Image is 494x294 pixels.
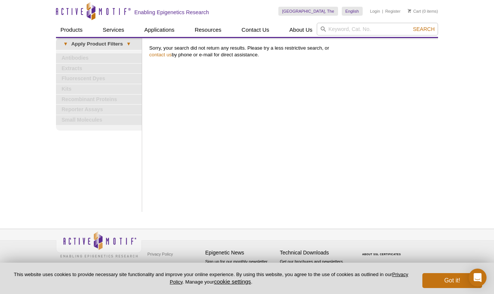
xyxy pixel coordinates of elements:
a: English [342,7,363,16]
p: This website uses cookies to provide necessary site functionality and improve your online experie... [12,271,410,285]
input: Keyword, Cat. No. [317,23,438,35]
button: cookie settings [214,278,251,285]
p: Sorry, your search did not return any results. Please try a less restrictive search, or by phone ... [149,45,434,58]
a: Contact Us [237,23,273,37]
table: Click to Verify - This site chose Symantec SSL for secure e-commerce and confidential communicati... [354,242,410,259]
a: Small Molecules [56,115,142,125]
h4: Technical Downloads [280,250,351,256]
p: Sign up for our monthly newsletter highlighting recent publications in the field of epigenetics. [205,259,276,284]
img: Active Motif, [56,229,142,259]
a: Products [56,23,87,37]
span: Search [413,26,435,32]
li: | [382,7,383,16]
a: Login [370,9,380,14]
a: Privacy Policy [170,272,408,284]
a: Applications [140,23,179,37]
a: [GEOGRAPHIC_DATA], The [278,7,338,16]
a: Terms & Conditions [146,260,185,271]
span: ▾ [123,41,134,47]
button: Got it! [422,273,482,288]
a: Recombinant Proteins [56,95,142,104]
a: Register [385,9,400,14]
a: Services [98,23,129,37]
a: Resources [190,23,226,37]
a: contact us [149,52,172,57]
a: Cart [408,9,421,14]
div: Open Intercom Messenger [469,269,487,287]
a: ABOUT SSL CERTIFICATES [362,253,401,256]
h2: Enabling Epigenetics Research [134,9,209,16]
button: Search [411,26,437,32]
p: Get our brochures and newsletters, or request them by mail. [280,259,351,278]
h4: Epigenetic News [205,250,276,256]
a: Extracts [56,64,142,73]
a: Kits [56,84,142,94]
a: Fluorescent Dyes [56,74,142,84]
a: Privacy Policy [146,248,175,260]
a: About Us [285,23,317,37]
span: ▾ [60,41,71,47]
a: Antibodies [56,53,142,63]
a: Reporter Assays [56,105,142,115]
img: Your Cart [408,9,411,13]
a: ▾Apply Product Filters▾ [56,38,142,50]
li: (0 items) [408,7,438,16]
